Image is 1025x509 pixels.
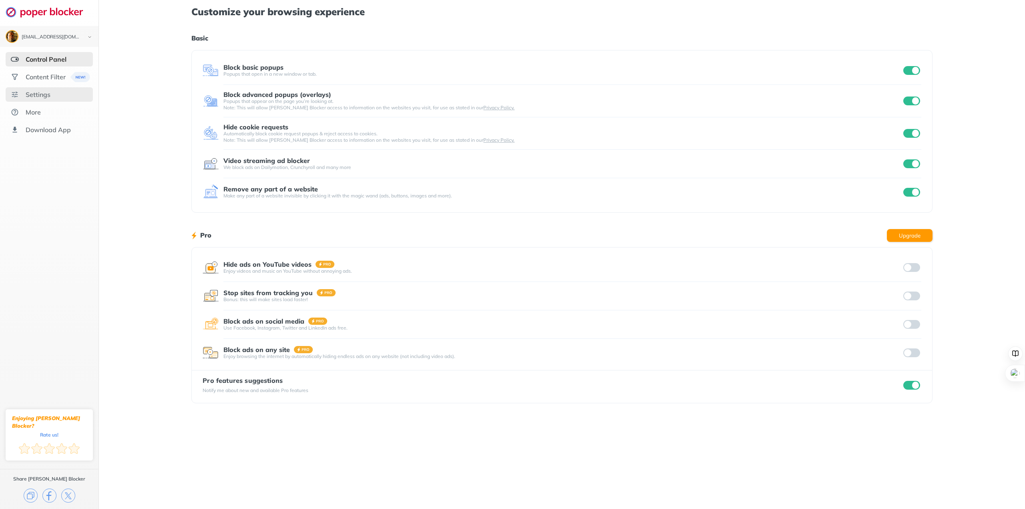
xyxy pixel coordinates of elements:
[223,98,902,111] div: Popups that appear on the page you’re looking at. Note: This will allow [PERSON_NAME] Blocker acc...
[26,91,50,99] div: Settings
[223,296,902,303] div: Bonus: this will make sites load faster!
[308,318,328,325] img: pro-badge.svg
[223,64,283,71] div: Block basic popups
[203,377,308,384] div: Pro features suggestions
[11,108,19,116] img: about.svg
[223,185,318,193] div: Remove any part of a website
[26,55,66,63] div: Control Panel
[223,193,902,199] div: Make any part of a website invisible by clicking it with the magic wand (ads, buttons, images and...
[203,345,219,361] img: feature icon
[191,6,932,17] h1: Customize your browsing experience
[223,353,902,360] div: Enjoy browsing the internet by automatically hiding endless ads on any website (not including vid...
[40,433,58,437] div: Rate us!
[85,33,94,41] img: chevron-bottom-black.svg
[6,31,18,42] img: ACg8ocK9etG3giNkYHz8Gj9NVgtnAnJMFMbQgZIPtCdjB3yrRoDFbjHb=s96-c
[200,230,211,240] h1: Pro
[203,156,219,172] img: feature icon
[223,164,902,171] div: We block ads on Dailymotion, Crunchyroll and many more
[203,387,308,394] div: Notify me about new and available Pro features
[203,184,219,200] img: feature icon
[223,318,304,325] div: Block ads on social media
[223,289,313,296] div: Stop sites from tracking you
[203,125,219,141] img: feature icon
[223,157,310,164] div: Video streaming ad blocker
[223,325,902,331] div: Use Facebook, Instagram, Twitter and LinkedIn ads free.
[203,93,219,109] img: feature icon
[42,489,56,503] img: facebook.svg
[24,489,38,503] img: copy.svg
[61,489,75,503] img: x.svg
[26,73,66,81] div: Content Filter
[294,346,313,353] img: pro-badge.svg
[223,123,288,131] div: Hide cookie requests
[203,316,219,332] img: feature icon
[223,131,902,143] div: Automatically block cookie request popups & reject access to cookies. Note: This will allow [PERS...
[483,137,515,143] a: Privacy Policy.
[223,346,290,353] div: Block ads on any site
[11,91,19,99] img: settings.svg
[70,72,90,82] img: menuBanner.svg
[26,108,41,116] div: More
[13,476,85,482] div: Share [PERSON_NAME] Blocker
[11,73,19,81] img: social.svg
[316,261,335,268] img: pro-badge.svg
[223,268,902,274] div: Enjoy videos and music on YouTube without annoying ads.
[6,6,92,18] img: logo-webpage.svg
[223,91,331,98] div: Block advanced popups (overlays)
[26,126,71,134] div: Download App
[12,414,86,430] div: Enjoying [PERSON_NAME] Blocker?
[317,289,336,296] img: pro-badge.svg
[203,288,219,304] img: feature icon
[223,261,312,268] div: Hide ads on YouTube videos
[22,34,81,40] div: dwoodall@gmail.com
[11,126,19,134] img: download-app.svg
[11,55,19,63] img: features-selected.svg
[223,71,902,77] div: Popups that open in a new window or tab.
[191,231,197,240] img: lighting bolt
[483,105,515,111] a: Privacy Policy.
[887,229,933,242] button: Upgrade
[203,260,219,276] img: feature icon
[203,62,219,78] img: feature icon
[191,33,932,43] h1: Basic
